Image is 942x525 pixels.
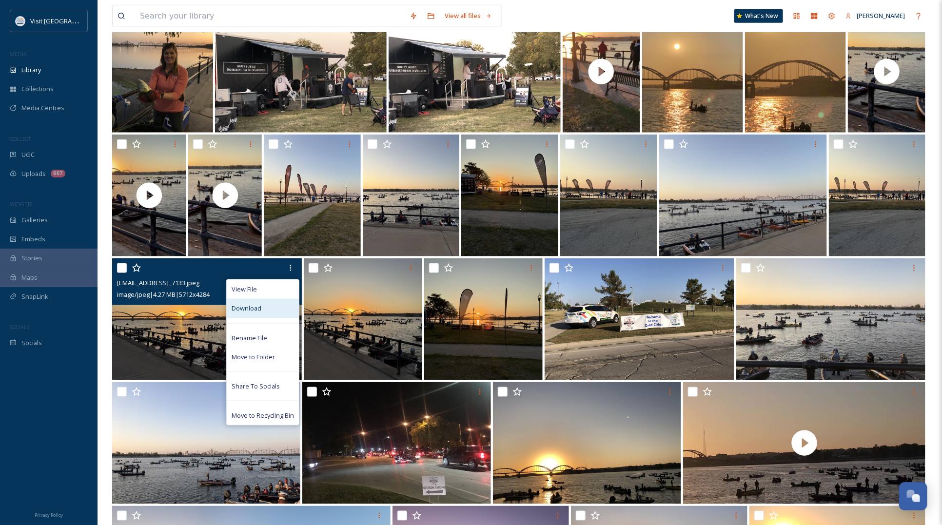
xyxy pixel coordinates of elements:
span: [EMAIL_ADDRESS]_7133.jpeg [117,278,199,287]
span: MEDIA [10,50,27,58]
span: View File [232,285,257,294]
a: [PERSON_NAME] [841,6,910,25]
img: ext_1728654449.316635_jvandyke@visitquadcities.com-IMG_9098.jpeg [745,11,846,133]
span: Stories [21,253,42,263]
img: ext_1728654681.296444_jvandyke@visitquadcities.com-IMG_9092.jpeg [112,11,213,133]
img: ext_1728654680.742037_jvandyke@visitquadcities.com-IMG_9090.jpeg [389,11,560,133]
img: ext_1728580069.525574_jvandyke@visitquadcities.com-IMG_9073.jpeg [302,382,491,504]
img: ext_1728580069.504934_jvandyke@visitquadcities.com-IMG_9075.jpeg [112,382,300,504]
span: Collections [21,84,54,94]
span: Move to Recycling Bin [232,411,294,420]
img: ext_1728654275.650865_Cdarin@visitquadcities.com-IMG_7131.jpeg [363,135,460,256]
img: ext_1728654274.974843_Cdarin@visitquadcities.com-IMG_7133.jpeg [112,258,302,380]
span: SOCIALS [10,323,29,331]
span: image/jpeg | 4.27 MB | 5712 x 4284 [117,290,210,299]
span: Media Centres [21,103,64,113]
img: ext_1728580069.792683_jvandyke@visitquadcities.com-IMG_9074.jpeg [736,258,926,380]
span: SnapLink [21,292,48,301]
span: Uploads [21,169,46,178]
img: ext_1728654276.502034_Cdarin@visitquadcities.com-IMG_7143.jpeg [264,135,361,256]
img: ext_1728654275.51907_Cdarin@visitquadcities.com-IMG_7142.jpeg [560,135,657,256]
a: Privacy Policy [35,508,63,520]
img: thumbnail [188,135,262,256]
img: ext_1728580070.461613_jvandyke@visitquadcities.com-IMG_9072.jpeg [545,258,734,380]
span: Privacy Policy [35,512,63,518]
span: Visit [GEOGRAPHIC_DATA] [30,16,106,25]
span: [PERSON_NAME] [857,11,905,20]
span: Download [232,304,261,313]
input: Search your library [135,5,405,27]
span: Embeds [21,234,45,244]
img: ext_1728654267.928101_Cdarin@visitquadcities.com-IMG_7145.jpeg [424,258,543,380]
span: WIDGETS [10,200,32,208]
button: Open Chat [899,482,927,510]
img: ext_1728654274.985133_Cdarin@visitquadcities.com-IMG_7141.jpeg [829,135,926,256]
img: ext_1728654273.849526_Cdarin@visitquadcities.com-IMG_7134.jpeg [304,258,422,380]
a: View all files [440,6,497,25]
span: Move to Folder [232,352,275,362]
span: Rename File [232,333,267,343]
img: thumbnail [683,382,925,504]
span: Galleries [21,215,48,225]
img: QCCVB_VISIT_vert_logo_4c_tagline_122019.svg [16,16,25,26]
a: What's New [734,9,783,23]
span: UGC [21,150,35,159]
span: Maps [21,273,38,282]
img: ext_1728654275.650532_Cdarin@visitquadcities.com-IMG_7144.jpeg [461,135,558,256]
span: Share To Socials [232,382,280,391]
img: thumbnail [563,11,641,133]
img: ext_1728580069.520006_jvandyke@visitquadcities.com-IMG_9076.jpeg [493,382,681,504]
img: ext_1728654449.777099_jvandyke@visitquadcities.com-IMG_9097.jpeg [642,11,743,133]
span: Library [21,65,41,75]
img: thumbnail [848,11,926,133]
img: thumbnail [112,135,186,256]
img: ext_1728654275.511146_Cdarin@visitquadcities.com-IMG_7132.jpeg [659,135,827,256]
span: Socials [21,338,42,348]
img: ext_1728654680.749385_jvandyke@visitquadcities.com-IMG_9089.jpeg [215,11,387,133]
span: COLLECT [10,135,31,142]
div: 667 [51,170,65,177]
